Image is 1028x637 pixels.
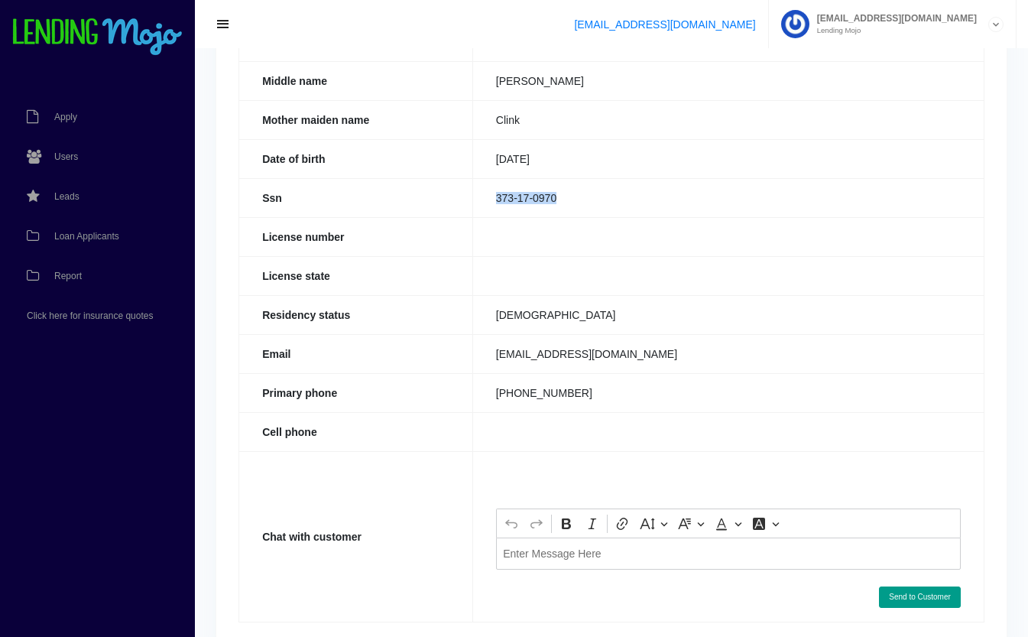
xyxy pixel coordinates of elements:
span: Report [54,271,82,281]
td: [EMAIL_ADDRESS][DOMAIN_NAME] [472,334,984,373]
div: Editor editing area: main. Press Alt+0 for help. [496,538,961,569]
th: Date of birth [239,139,473,178]
span: [EMAIL_ADDRESS][DOMAIN_NAME] [809,14,977,23]
span: Loan Applicants [54,232,119,241]
th: Cell phone [239,412,473,451]
th: Email [239,334,473,373]
img: logo-small.png [11,18,183,57]
td: [DEMOGRAPHIC_DATA] [472,295,984,334]
td: [PERSON_NAME] [472,61,984,100]
th: Mother maiden name [239,100,473,139]
th: Residency status [239,295,473,334]
td: 373-17-0970 [472,178,984,217]
th: Ssn [239,178,473,217]
td: [PHONE_NUMBER] [472,373,984,412]
span: Apply [54,112,77,122]
th: License number [239,217,473,256]
small: Lending Mojo [809,27,977,34]
a: [EMAIL_ADDRESS][DOMAIN_NAME] [574,18,755,31]
td: [DATE] [472,139,984,178]
td: Clink [472,100,984,139]
img: Profile image [781,10,809,38]
span: Users [54,152,78,161]
th: Middle name [239,61,473,100]
div: Editor toolbar [497,509,960,538]
th: Primary phone [239,373,473,412]
th: Chat with customer [239,451,473,622]
th: License state [239,256,473,295]
span: Leads [54,192,79,201]
button: Send to Customer [879,587,961,608]
span: Click here for insurance quotes [27,311,153,320]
